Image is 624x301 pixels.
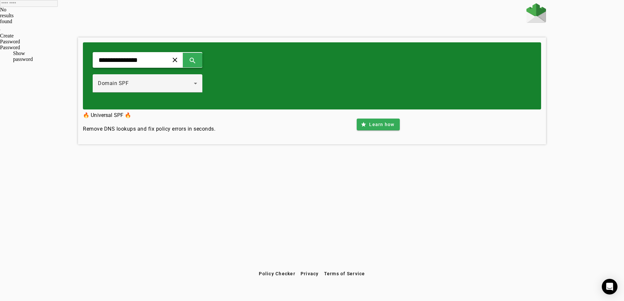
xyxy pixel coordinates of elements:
button: Terms of Service [321,268,368,279]
h3: 🔥 Universal SPF 🔥 [83,111,215,120]
div: Open Intercom Messenger [602,279,617,294]
button: Learn how [357,119,399,130]
h4: Remove DNS lookups and fix policy errors in seconds. [83,125,215,133]
span: Privacy [301,271,319,276]
button: Policy Checker [256,268,298,279]
a: Home [526,3,546,24]
span: Terms of Service [324,271,365,276]
img: Fraudmarc Logo [526,3,546,23]
span: Domain SPF [98,80,129,86]
span: Policy Checker [259,271,295,276]
button: Privacy [298,268,321,279]
span: Learn how [369,121,394,128]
